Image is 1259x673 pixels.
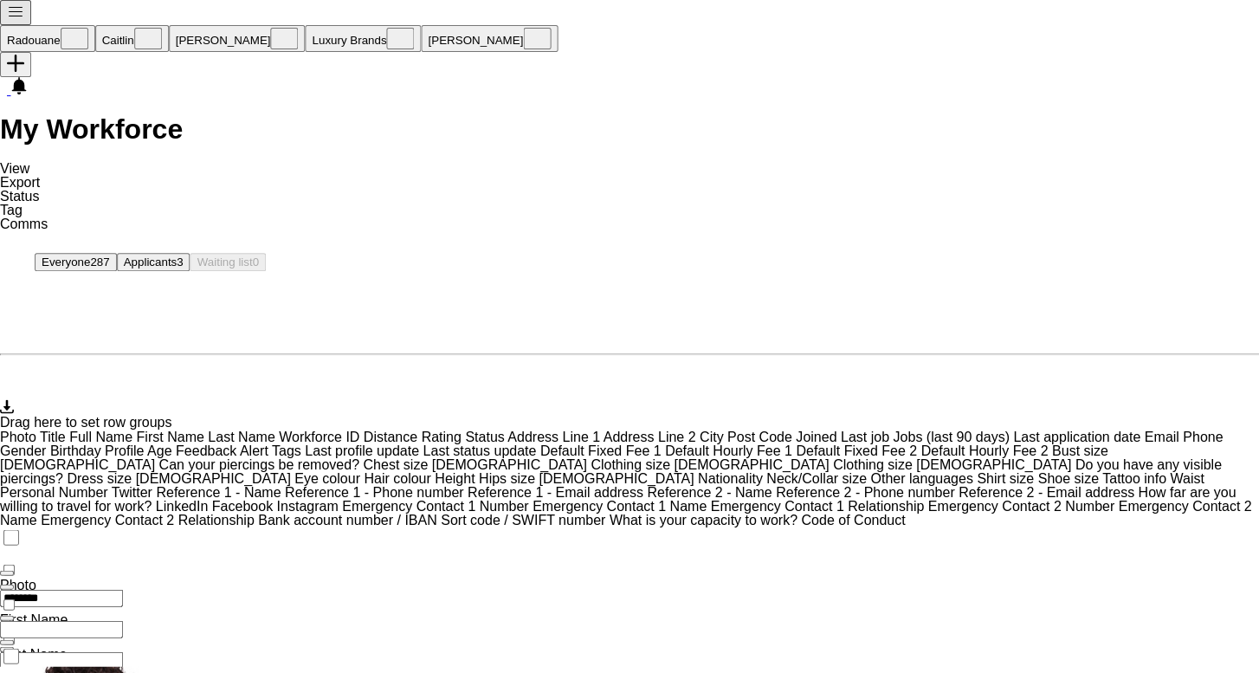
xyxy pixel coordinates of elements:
[305,443,423,457] span: Last profile update. Press DELETE to remove
[465,429,504,443] span: Status
[775,484,953,499] span: Reference 2 - Phone number
[156,498,209,513] span: LinkedIn
[342,498,528,513] span: Emergency Contact 1 Number
[920,443,1051,457] span: Default Hourly Fee 2. Press DELETE to remove
[609,512,800,527] span: What is your capacity to work?. Press DELETE to remove
[435,470,475,485] span: Height
[479,470,698,485] span: Hips size FEMALE. Press DELETE to remove
[190,253,265,271] button: Waiting list0
[927,498,1114,513] span: Emergency Contact 2 Number
[423,443,539,457] span: Last status update. Press DELETE to remove
[832,456,1074,471] span: Clothing size MALE. Press DELETE to remove
[697,470,765,485] span: Nationality. Press DELETE to remove
[156,484,281,499] span: Reference 1 - Name
[285,484,463,499] span: Reference 1 - Phone number
[870,470,972,485] span: Other languages
[212,498,277,513] span: Facebook. Press DELETE to remove
[533,498,710,513] span: Emergency Contact 1 Name. Press DELETE to remove
[795,429,840,443] span: Joined. Press DELETE to remove
[603,429,699,443] span: Address Line 2. Press DELETE to remove
[726,429,791,443] span: Post Code
[276,498,338,513] span: Instagram
[507,429,600,443] span: Address Line 1
[147,443,176,457] span: Age. Press DELETE to remove
[342,498,533,513] span: Emergency Contact 1 Number. Press DELETE to remove
[710,498,923,513] span: Emergency Contact 1 Relationship
[421,429,461,443] span: Rating
[591,456,832,471] span: Clothing size FEMALE. Press DELETE to remove
[176,443,272,457] span: Feedback Alert. Press DELETE to remove
[796,443,920,457] span: Default Fixed Fee 2. Press DELETE to remove
[258,512,436,527] span: Bank account number / IBAN
[710,498,927,513] span: Emergency Contact 1 Relationship. Press DELETE to remove
[41,512,254,527] span: Emergency Contact 2 Relationship
[177,256,183,269] span: 3
[272,443,301,457] span: Tags
[591,456,829,471] span: Clothing size [DEMOGRAPHIC_DATA]
[1012,429,1143,443] span: Last application date. Press DELETE to remove
[363,429,421,443] span: Distance. Press DELETE to remove
[441,512,605,527] span: Sort code / SWIFT number
[364,470,435,485] span: Hair colour. Press DELETE to remove
[1101,470,1169,485] span: Tattoo info. Press DELETE to remove
[893,429,1013,443] span: Jobs (last 90 days). Press DELETE to remove
[976,470,1036,485] span: Shirt size. Press DELETE to remove
[1012,429,1140,443] span: Last application date
[40,429,66,443] span: Title
[765,470,866,485] span: Neck/Collar size
[893,429,1009,443] span: Jobs (last 90 days)
[169,25,306,52] button: [PERSON_NAME]
[976,470,1033,485] span: Shirt size
[156,484,285,499] span: Reference 1 - Name. Press DELETE to remove
[105,443,144,457] span: Profile
[90,256,109,269] span: 287
[156,498,212,513] span: LinkedIn. Press DELETE to remove
[468,484,643,499] span: Reference 1 - Email address
[305,443,419,457] span: Last profile update
[435,470,479,485] span: Height. Press DELETE to remove
[699,429,723,443] span: City
[421,25,558,52] button: [PERSON_NAME]
[647,484,776,499] span: Reference 2 - Name. Press DELETE to remove
[40,429,69,443] span: Title. Press DELETE to remove
[958,484,1137,499] span: Reference 2 - Email address. Press DELETE to remove
[212,498,273,513] span: Facebook
[276,498,342,513] span: Instagram. Press DELETE to remove
[765,470,869,485] span: Neck/Collar size. Press DELETE to remove
[208,429,279,443] span: Last Name. Press DELETE to remove
[136,429,208,443] span: First Name. Press DELETE to remove
[539,443,661,457] span: Default Fixed Fee 1
[697,470,762,485] span: Nationality
[603,429,695,443] span: Address Line 2
[1172,590,1259,673] iframe: Chat Widget
[796,443,917,457] span: Default Fixed Fee 2
[3,599,15,610] input: Column with Header Selection
[112,484,157,499] span: Twitter. Press DELETE to remove
[35,253,117,271] button: Everyone287
[920,443,1048,457] span: Default Hourly Fee 2
[279,429,364,443] span: Workforce ID. Press DELETE to remove
[1169,470,1203,485] span: Waist
[1037,470,1101,485] span: Shoe size. Press DELETE to remove
[840,429,888,443] span: Last job
[1182,429,1222,443] span: Phone
[69,429,132,443] span: Full Name
[1101,470,1165,485] span: Tattoo info
[208,429,274,443] span: Last Name
[699,429,726,443] span: City. Press DELETE to remove
[117,253,190,271] button: Applicants3
[67,470,294,485] span: Dress size FEMALE. Press DELETE to remove
[465,429,507,443] span: Status. Press DELETE to remove
[294,470,364,485] span: Eye colour. Press DELETE to remove
[664,443,791,457] span: Default Hourly Fee 1
[3,648,19,663] input: Press Space to toggle row selection (unchecked)
[775,484,958,499] span: Reference 2 - Phone number. Press DELETE to remove
[958,484,1133,499] span: Reference 2 - Email address
[363,429,416,443] span: Distance
[258,512,441,527] span: Bank account number / IBAN. Press DELETE to remove
[726,429,795,443] span: Post Code. Press DELETE to remove
[363,456,591,471] span: Chest size MALE. Press DELETE to remove
[363,456,586,471] span: Chest size [DEMOGRAPHIC_DATA]
[533,498,707,513] span: Emergency Contact 1 Name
